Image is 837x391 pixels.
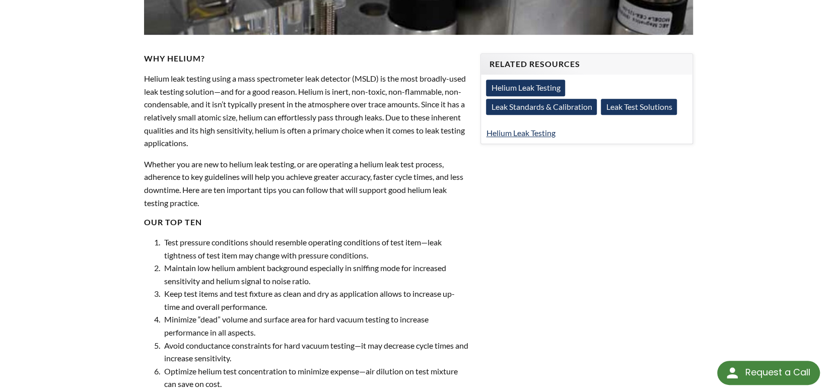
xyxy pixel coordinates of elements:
[144,217,468,228] h4: Our Top Ten
[489,59,684,70] h4: Related Resources
[162,236,468,262] li: Test pressure conditions should resemble operating conditions of test item—leak tightness of test...
[162,365,468,390] li: Optimize helium test concentration to minimize expense—air dilution on test mixture can save on c...
[486,128,555,138] a: Helium Leak Testing
[144,74,466,148] span: Helium leak testing using a mass spectrometer leak detector (MSLD) is the most broadly-used leak ...
[144,53,468,64] h4: Why Helium?
[162,339,468,365] li: Avoid conductance constraints for hard vacuum testing—it may decrease cycle times and increase se...
[162,313,468,339] li: Minimize “dead” volume and surface area for hard vacuum testing to increase performance in all as...
[162,262,468,287] li: Maintain low helium ambient background especially in sniffing mode for increased sensitivity and ...
[162,287,468,313] li: Keep test items and test fixture as clean and dry as application allows to increase up-time and o...
[486,99,597,115] a: Leak Standards & Calibration
[144,158,468,209] p: Whether you are new to helium leak testing, or are operating a helium leak test process, adherenc...
[745,361,810,384] div: Request a Call
[724,365,740,381] img: round button
[601,99,677,115] a: Leak Test Solutions
[486,80,565,96] a: Helium Leak Testing
[717,361,820,385] div: Request a Call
